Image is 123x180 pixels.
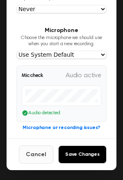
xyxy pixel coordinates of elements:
span: Audio active [66,71,101,81]
span: Mic check [22,72,43,79]
p: Choose the microphone we should use when you start a new recording. [16,35,107,47]
button: Microphone or recording issues? [23,124,100,132]
h3: Microphone [16,26,107,35]
button: Save Changes [58,145,107,164]
span: Audio detected [28,109,60,117]
button: Cancel [19,145,53,164]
